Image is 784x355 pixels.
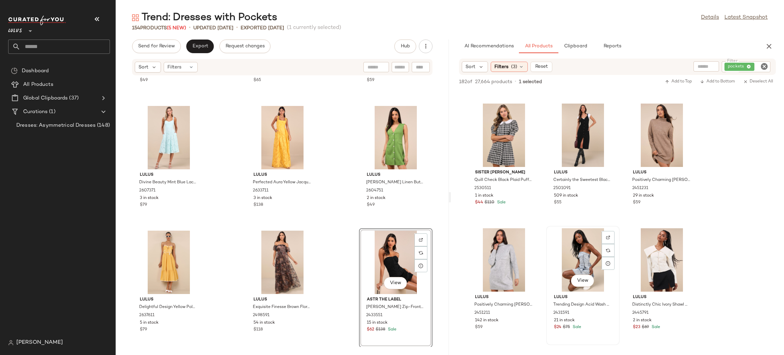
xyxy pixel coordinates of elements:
[23,81,53,89] span: All Products
[193,25,233,32] p: updated [DATE]
[253,188,268,194] span: 2633711
[474,177,532,183] span: Quill Check Black Plaid Puff Sleeve Rhinestone Mini Dress
[8,23,22,35] span: Lulus
[23,94,68,102] span: Global Clipboards
[553,177,611,183] span: Certainly the Sweetest Black Corduroy Button-Front Midi Dress
[475,170,533,176] span: Sister [PERSON_NAME]
[225,44,265,49] span: Request changes
[743,79,773,84] span: Deselect All
[134,106,203,169] img: 12462561_2607371.jpg
[740,78,776,86] button: Deselect All
[554,294,612,300] span: Lulus
[22,67,49,75] span: Dashboard
[367,172,425,178] span: Lulus
[140,320,159,326] span: 5 in stock
[367,77,374,83] span: $59
[8,340,14,345] img: svg%3e
[701,14,719,22] a: Details
[140,202,147,208] span: $79
[140,327,147,333] span: $79
[139,188,156,194] span: 2607371
[633,193,654,199] span: 29 in stock
[515,79,516,85] span: •
[192,44,208,49] span: Export
[606,248,610,252] img: svg%3e
[475,78,512,86] span: 27,664 products
[571,275,594,287] button: View
[475,193,493,199] span: 1 in stock
[241,25,284,32] p: Exported [DATE]
[132,40,181,53] button: Send for Review
[632,302,690,308] span: Distinctly Chic Ivory Shawl Collar Rhinestone Button Blazer
[571,325,581,329] span: Sale
[186,40,214,53] button: Export
[11,67,18,74] img: svg%3e
[485,200,494,206] span: $110
[475,318,499,324] span: 142 in stock
[511,63,517,71] span: (3)
[236,24,238,32] span: •
[367,195,386,201] span: 2 in stock
[577,278,588,283] span: View
[254,202,263,208] span: $138
[132,11,277,25] div: Trend: Dresses with Pockets
[361,231,430,294] img: 11897061_2433551.jpg
[132,26,140,31] span: 154
[254,327,263,333] span: $118
[606,235,610,240] img: svg%3e
[474,185,491,191] span: 2530511
[642,324,649,330] span: $69
[627,104,696,167] img: 12022061_2451231.jpg
[139,180,197,186] span: Divine Beauty Mint Blue Lace Midi Dress With Pockets
[470,228,538,292] img: 11999401_2451211.jpg
[475,294,533,300] span: Lulus
[525,44,553,49] span: All Products
[96,122,110,129] span: (148)
[254,195,272,201] span: 3 in stock
[219,40,271,53] button: Request changes
[464,44,514,49] span: AI Recommendations
[494,63,508,71] span: Filters
[366,304,424,310] span: [PERSON_NAME] Zip-Front Strapless Mini Dress with Pockets
[361,106,430,169] img: 12555241_2604751.jpg
[474,302,532,308] span: Positively Charming [PERSON_NAME] Turtleneck Mini Sweater Dress
[475,200,483,206] span: $44
[496,200,506,205] span: Sale
[248,231,317,294] img: 12042201_2498591.jpg
[549,228,617,292] img: 11865261_2431591.jpg
[132,25,186,32] div: Products
[632,185,648,191] span: 2451231
[535,64,548,70] span: Reset
[553,302,611,308] span: Trending Design Acid Wash Strapless Mini Dress With Pockets
[563,44,587,49] span: Clipboard
[633,318,652,324] span: 2 in stock
[419,238,423,242] img: svg%3e
[650,325,660,329] span: Sale
[394,40,416,53] button: Hub
[459,78,472,86] span: 182 of
[728,64,747,70] span: pockets
[724,14,768,22] a: Latest Snapshot
[633,294,691,300] span: Lulus
[366,180,424,186] span: [PERSON_NAME] Linen Button-Front Sleeveless Mini Dress
[475,324,483,330] span: $59
[627,228,696,292] img: 11868521_2445791.jpg
[139,312,154,319] span: 2637611
[254,77,261,83] span: $65
[134,231,203,294] img: 12593321_2637611.jpg
[167,26,186,31] span: (5 New)
[16,339,63,347] span: [PERSON_NAME]
[554,170,612,176] span: Lulus
[366,188,383,194] span: 2604751
[68,94,79,102] span: (37)
[633,170,691,176] span: Lulus
[554,318,575,324] span: 21 in stock
[138,44,175,49] span: Send for Review
[167,64,181,71] span: Filters
[470,104,538,167] img: 12111821_2530511.jpg
[140,297,198,303] span: Lulus
[465,63,475,71] span: Sort
[563,324,570,330] span: $75
[23,108,48,116] span: Curations
[254,172,311,178] span: Lulus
